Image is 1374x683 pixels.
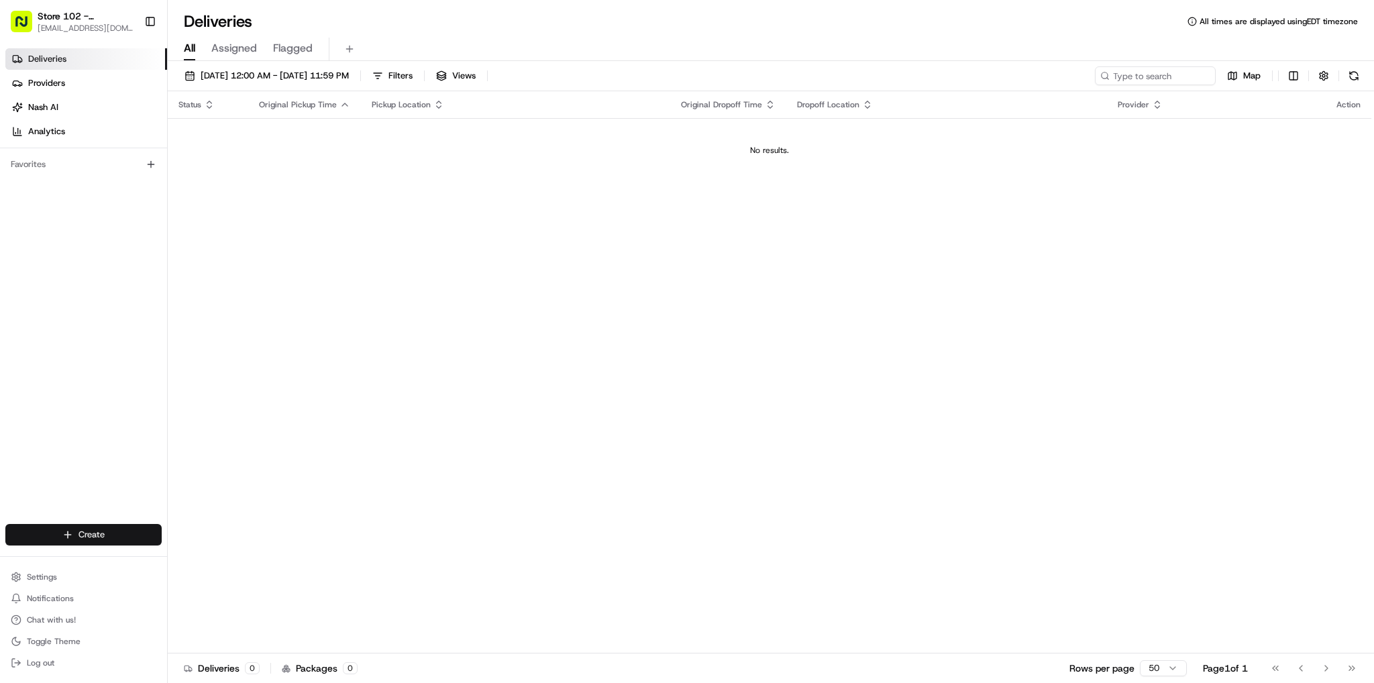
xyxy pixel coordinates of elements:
button: Notifications [5,589,162,608]
button: Store 102 - [GEOGRAPHIC_DATA] (Just Salad)[EMAIL_ADDRESS][DOMAIN_NAME] [5,5,139,38]
div: Packages [282,662,358,675]
div: Page 1 of 1 [1203,662,1248,675]
span: Original Dropoff Time [681,99,762,110]
button: Start new chat [228,132,244,148]
span: Flagged [273,40,313,56]
button: Toggle Theme [5,632,162,651]
a: 💻API Documentation [108,189,221,213]
span: Chat with us! [27,615,76,625]
span: Log out [27,658,54,668]
p: Welcome 👋 [13,54,244,75]
span: Toggle Theme [27,636,81,647]
h1: Deliveries [184,11,252,32]
button: Store 102 - [GEOGRAPHIC_DATA] (Just Salad) [38,9,134,23]
a: Analytics [5,121,167,142]
a: Deliveries [5,48,167,70]
span: Knowledge Base [27,195,103,208]
button: Log out [5,653,162,672]
span: Settings [27,572,57,582]
span: Deliveries [28,53,66,65]
span: [DATE] 12:00 AM - [DATE] 11:59 PM [201,70,349,82]
span: All times are displayed using EDT timezone [1200,16,1358,27]
a: 📗Knowledge Base [8,189,108,213]
div: Deliveries [184,662,260,675]
span: Filters [388,70,413,82]
span: Providers [28,77,65,89]
button: [EMAIL_ADDRESS][DOMAIN_NAME] [38,23,134,34]
span: All [184,40,195,56]
button: Chat with us! [5,611,162,629]
button: Views [430,66,482,85]
span: Pickup Location [372,99,431,110]
div: Favorites [5,154,162,175]
span: Provider [1118,99,1149,110]
span: Pylon [134,227,162,238]
a: Powered byPylon [95,227,162,238]
button: Settings [5,568,162,586]
div: No results. [173,145,1366,156]
div: 📗 [13,196,24,207]
span: Status [178,99,201,110]
span: Nash AI [28,101,58,113]
div: 0 [245,662,260,674]
div: Action [1336,99,1361,110]
a: Providers [5,72,167,94]
span: Create [78,529,105,541]
span: Views [452,70,476,82]
p: Rows per page [1069,662,1134,675]
span: Map [1243,70,1261,82]
div: We're available if you need us! [46,142,170,152]
input: Clear [35,87,221,101]
button: Refresh [1344,66,1363,85]
span: API Documentation [127,195,215,208]
a: Nash AI [5,97,167,118]
div: 💻 [113,196,124,207]
input: Type to search [1095,66,1216,85]
span: Original Pickup Time [259,99,337,110]
img: 1736555255976-a54dd68f-1ca7-489b-9aae-adbdc363a1c4 [13,128,38,152]
img: Nash [13,13,40,40]
button: Create [5,524,162,545]
div: 0 [343,662,358,674]
button: [DATE] 12:00 AM - [DATE] 11:59 PM [178,66,355,85]
span: Dropoff Location [797,99,859,110]
span: Notifications [27,593,74,604]
span: Analytics [28,125,65,138]
div: Start new chat [46,128,220,142]
button: Map [1221,66,1267,85]
span: Assigned [211,40,257,56]
button: Filters [366,66,419,85]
